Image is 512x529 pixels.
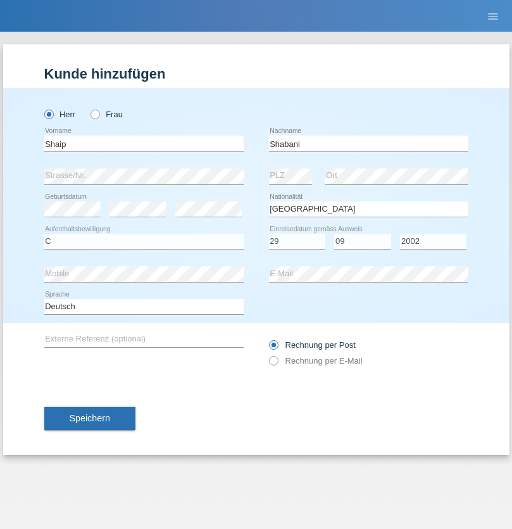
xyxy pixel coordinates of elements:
h1: Kunde hinzufügen [44,66,468,82]
label: Rechnung per E-Mail [269,356,363,366]
input: Rechnung per Post [269,340,277,356]
label: Frau [91,110,123,119]
input: Herr [44,110,53,118]
a: menu [480,12,506,20]
i: menu [487,10,499,23]
button: Speichern [44,407,135,431]
label: Herr [44,110,76,119]
input: Rechnung per E-Mail [269,356,277,372]
input: Frau [91,110,99,118]
label: Rechnung per Post [269,340,356,350]
span: Speichern [70,413,110,423]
